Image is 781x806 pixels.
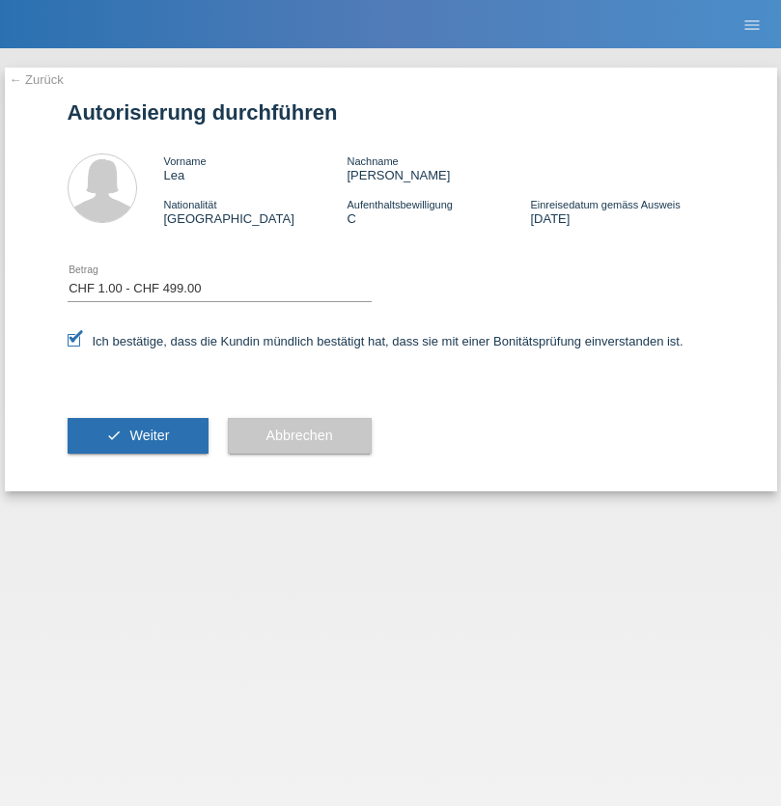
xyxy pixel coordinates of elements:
[68,100,714,125] h1: Autorisierung durchführen
[347,153,530,182] div: [PERSON_NAME]
[10,72,64,87] a: ← Zurück
[530,199,680,210] span: Einreisedatum gemäss Ausweis
[228,418,372,455] button: Abbrechen
[129,428,169,443] span: Weiter
[347,155,398,167] span: Nachname
[164,199,217,210] span: Nationalität
[68,334,683,348] label: Ich bestätige, dass die Kundin mündlich bestätigt hat, dass sie mit einer Bonitätsprüfung einvers...
[530,197,713,226] div: [DATE]
[347,199,452,210] span: Aufenthaltsbewilligung
[68,418,209,455] button: check Weiter
[733,18,771,30] a: menu
[106,428,122,443] i: check
[164,155,207,167] span: Vorname
[266,428,333,443] span: Abbrechen
[164,197,348,226] div: [GEOGRAPHIC_DATA]
[164,153,348,182] div: Lea
[742,15,762,35] i: menu
[347,197,530,226] div: C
